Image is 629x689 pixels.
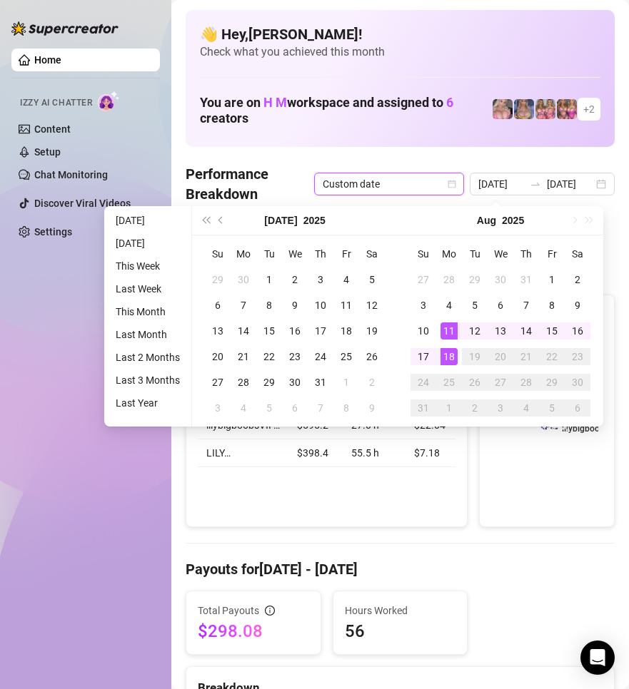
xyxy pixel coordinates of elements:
span: info-circle [265,606,275,616]
td: 2025-07-07 [231,292,256,318]
div: 30 [286,374,303,391]
td: 2025-08-02 [359,369,385,395]
a: Home [34,54,61,66]
img: logo-BBDzfeDw.svg [11,21,119,36]
td: 2025-09-03 [488,395,513,421]
div: 21 [518,348,535,365]
img: AI Chatter [98,91,120,111]
td: 2025-08-03 [411,292,436,318]
td: 2025-08-14 [513,318,539,344]
td: 2025-08-05 [462,292,488,318]
th: Sa [359,241,385,267]
div: 28 [518,374,535,391]
div: 29 [209,271,226,288]
div: 12 [363,297,381,314]
div: 11 [338,297,355,314]
td: 2025-08-07 [308,395,333,421]
td: 2025-08-18 [436,344,462,369]
div: 22 [261,348,278,365]
td: 2025-08-01 [539,267,565,292]
td: 2025-08-10 [411,318,436,344]
th: Tu [462,241,488,267]
td: 2025-09-05 [539,395,565,421]
td: 2025-07-17 [308,318,333,344]
span: Izzy AI Chatter [20,96,92,110]
span: swap-right [530,178,541,190]
div: 20 [492,348,509,365]
td: 2025-09-06 [565,395,590,421]
div: 19 [466,348,483,365]
div: 26 [466,374,483,391]
span: Hours Worked [345,603,456,618]
div: 2 [466,399,483,417]
div: 20 [209,348,226,365]
div: 6 [492,297,509,314]
div: 29 [261,374,278,391]
div: 14 [518,322,535,340]
li: Last Year [110,394,186,412]
li: Last Week [110,280,186,297]
td: 2025-08-04 [436,292,462,318]
td: 2025-09-04 [513,395,539,421]
td: 2025-08-03 [205,395,231,421]
div: 18 [441,348,458,365]
div: 8 [338,399,355,417]
td: 2025-08-22 [539,344,565,369]
td: 2025-07-08 [256,292,282,318]
img: hotmomlove [557,99,577,119]
div: 7 [235,297,252,314]
div: 8 [543,297,560,314]
span: 56 [345,620,456,643]
li: Last Month [110,326,186,343]
td: 2025-07-03 [308,267,333,292]
a: Content [34,123,71,135]
div: 4 [338,271,355,288]
td: 2025-07-29 [462,267,488,292]
td: 2025-07-25 [333,344,359,369]
td: 2025-07-28 [231,369,256,395]
td: 2025-08-24 [411,369,436,395]
text: lilybigboo... [563,424,607,434]
div: 6 [286,399,303,417]
div: 22 [543,348,560,365]
img: lilybigboobs [514,99,534,119]
div: 28 [235,374,252,391]
div: 4 [518,399,535,417]
div: 15 [261,322,278,340]
h4: Performance Breakdown [186,164,314,204]
div: 13 [209,322,226,340]
div: 7 [312,399,329,417]
th: Mo [436,241,462,267]
span: Total Payouts [198,603,259,618]
td: 2025-08-20 [488,344,513,369]
td: 2025-07-27 [205,369,231,395]
td: 2025-07-11 [333,292,359,318]
td: 2025-06-29 [205,267,231,292]
div: 17 [312,322,329,340]
div: 24 [312,348,329,365]
div: 24 [415,374,432,391]
span: to [530,178,541,190]
div: 27 [209,374,226,391]
div: 30 [569,374,586,391]
td: 2025-08-12 [462,318,488,344]
td: 2025-07-14 [231,318,256,344]
div: 16 [286,322,303,340]
td: 2025-08-21 [513,344,539,369]
li: Last 2 Months [110,349,186,366]
td: 2025-08-16 [565,318,590,344]
td: $398.4 [288,439,343,467]
td: 2025-08-15 [539,318,565,344]
li: This Month [110,303,186,320]
div: Open Intercom Messenger [580,640,615,675]
div: 5 [363,271,381,288]
div: 7 [518,297,535,314]
div: 1 [441,399,458,417]
li: [DATE] [110,212,186,229]
span: + 2 [583,101,595,117]
div: 15 [543,322,560,340]
td: 2025-07-16 [282,318,308,344]
td: 2025-09-02 [462,395,488,421]
a: Chat Monitoring [34,169,108,180]
button: Choose a year [502,206,524,235]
